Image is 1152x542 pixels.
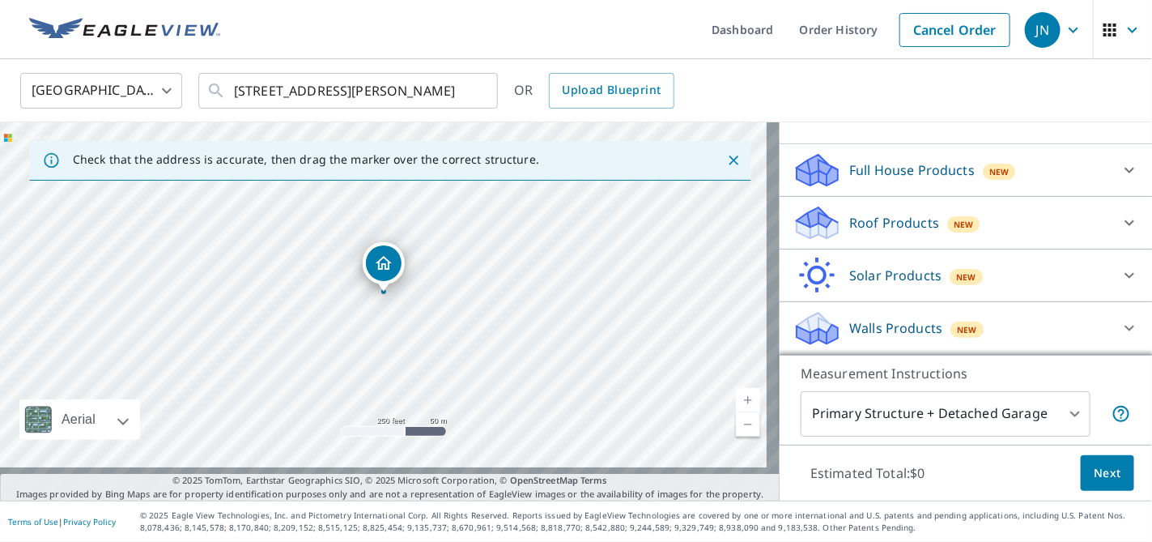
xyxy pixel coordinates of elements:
a: Terms of Use [8,516,58,527]
p: Solar Products [849,266,942,285]
span: © 2025 TomTom, Earthstar Geographics SIO, © 2025 Microsoft Corporation, © [172,474,607,488]
div: Dropped pin, building 1, Residential property, 1020 N Hughes St Little Rock, AR 72207 [363,242,405,292]
p: Roof Products [849,213,939,233]
span: Upload Blueprint [562,80,661,100]
a: Privacy Policy [63,516,116,527]
div: Aerial [19,399,140,440]
a: Current Level 17, Zoom Out [736,412,760,437]
a: Terms [580,474,607,486]
p: © 2025 Eagle View Technologies, Inc. and Pictometry International Corp. All Rights Reserved. Repo... [140,510,1144,534]
span: New [954,218,974,231]
span: Your report will include the primary structure and a detached garage if one exists. [1112,404,1131,424]
div: Full House ProductsNew [793,151,1139,190]
a: Cancel Order [899,13,1010,47]
a: Upload Blueprint [549,73,674,109]
div: Roof ProductsNew [793,203,1139,242]
p: Measurement Instructions [801,364,1131,383]
div: Aerial [57,399,100,440]
div: Primary Structure + Detached Garage [801,391,1090,437]
span: New [957,323,977,336]
p: Walls Products [849,318,942,338]
p: Full House Products [849,160,975,180]
div: OR [514,73,674,109]
button: Close [723,150,744,171]
span: Next [1094,463,1121,484]
span: New [989,165,1010,178]
a: OpenStreetMap [510,474,578,486]
a: Current Level 17, Zoom In [736,388,760,412]
input: Search by address or latitude-longitude [234,68,465,113]
p: Estimated Total: $0 [797,455,938,491]
p: | [8,517,116,527]
div: Solar ProductsNew [793,256,1139,295]
div: JN [1025,12,1061,48]
div: Walls ProductsNew [793,309,1139,348]
p: Check that the address is accurate, then drag the marker over the correct structure. [73,152,539,167]
span: New [956,271,976,284]
div: [GEOGRAPHIC_DATA] [20,68,182,113]
img: EV Logo [29,18,220,42]
button: Next [1081,455,1134,492]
